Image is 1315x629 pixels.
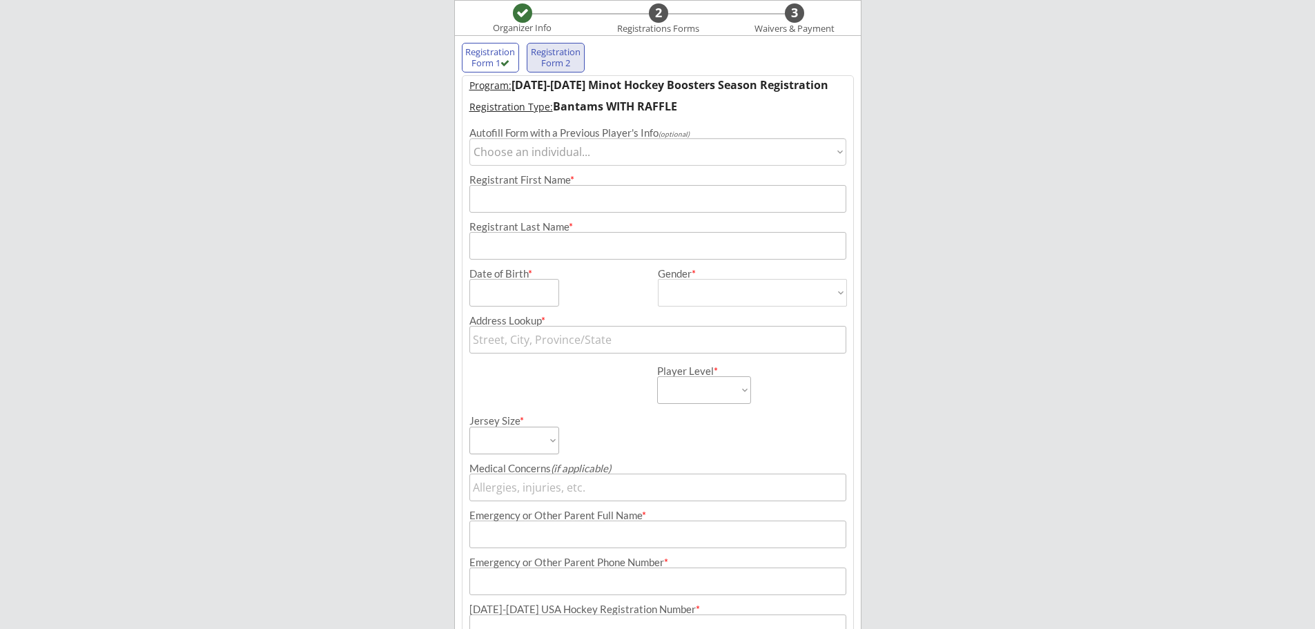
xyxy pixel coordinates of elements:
[747,23,842,35] div: Waivers & Payment
[512,77,828,93] strong: [DATE]-[DATE] Minot Hockey Boosters Season Registration
[469,316,846,326] div: Address Lookup
[469,474,846,501] input: Allergies, injuries, etc.
[469,79,512,92] u: Program:
[469,510,846,521] div: Emergency or Other Parent Full Name
[530,47,581,68] div: Registration Form 2
[469,128,846,138] div: Autofill Form with a Previous Player's Info
[469,100,553,113] u: Registration Type:
[469,222,846,232] div: Registrant Last Name
[469,463,846,474] div: Medical Concerns
[469,326,846,354] input: Street, City, Province/State
[469,604,846,615] div: [DATE]-[DATE] USA Hockey Registration Number
[469,557,846,568] div: Emergency or Other Parent Phone Number
[659,130,690,138] em: (optional)
[551,462,611,474] em: (if applicable)
[657,366,751,376] div: Player Level
[553,99,677,114] strong: Bantams WITH RAFFLE
[658,269,847,279] div: Gender
[611,23,706,35] div: Registrations Forms
[485,23,561,34] div: Organizer Info
[469,175,846,185] div: Registrant First Name
[469,269,540,279] div: Date of Birth
[649,6,668,21] div: 2
[785,6,804,21] div: 3
[465,47,516,68] div: Registration Form 1
[469,416,540,426] div: Jersey Size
